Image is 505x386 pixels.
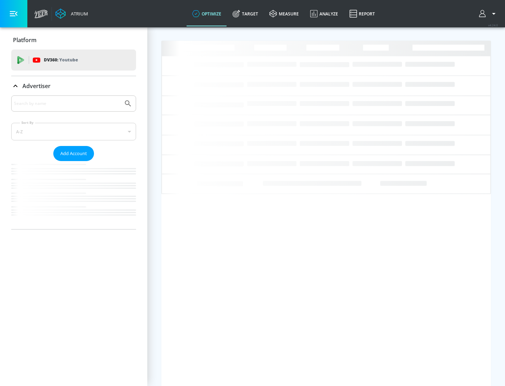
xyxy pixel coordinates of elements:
a: measure [264,1,304,26]
p: DV360: [44,56,78,64]
a: Target [227,1,264,26]
div: Platform [11,30,136,50]
a: optimize [187,1,227,26]
input: Search by name [14,99,120,108]
button: Add Account [53,146,94,161]
a: Analyze [304,1,344,26]
div: DV360: Youtube [11,49,136,71]
a: Report [344,1,381,26]
p: Advertiser [22,82,50,90]
div: Advertiser [11,95,136,229]
p: Youtube [59,56,78,64]
p: Platform [13,36,36,44]
div: Advertiser [11,76,136,96]
span: Add Account [60,149,87,158]
label: Sort By [20,120,35,125]
a: Atrium [55,8,88,19]
div: Atrium [68,11,88,17]
div: A-Z [11,123,136,140]
span: v 4.24.0 [488,23,498,27]
nav: list of Advertiser [11,161,136,229]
